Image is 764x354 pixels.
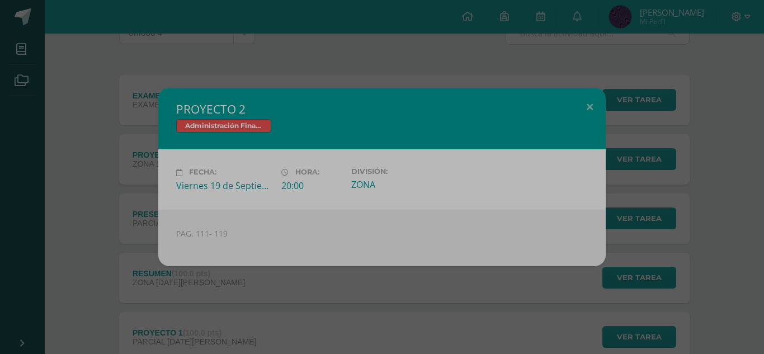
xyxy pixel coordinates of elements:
[176,180,272,192] div: Viernes 19 de Septiembre
[176,119,271,133] span: Administración Financiera
[189,168,216,177] span: Fecha:
[295,168,319,177] span: Hora:
[281,180,342,192] div: 20:00
[351,167,447,176] label: División:
[574,88,606,126] button: Close (Esc)
[176,101,588,117] h2: PROYECTO 2
[158,210,606,266] div: PAG. 111- 119
[351,178,447,191] div: ZONA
